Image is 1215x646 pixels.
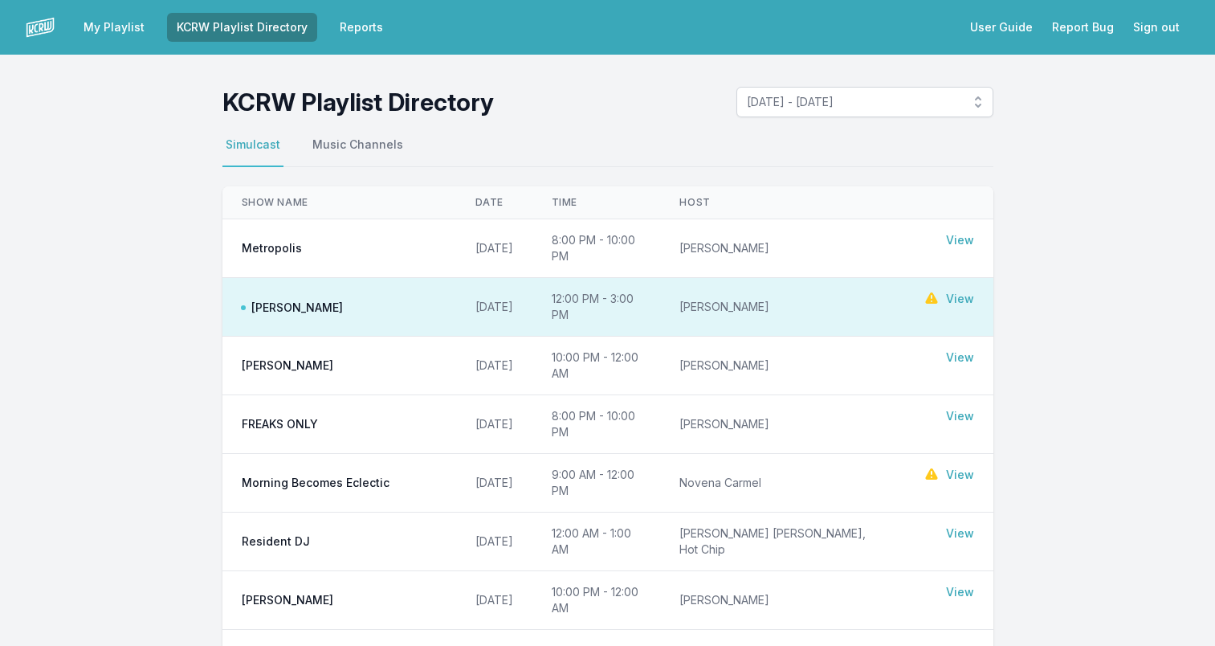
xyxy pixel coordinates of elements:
[222,137,283,167] button: Simulcast
[456,571,532,630] td: [DATE]
[167,13,317,42] a: KCRW Playlist Directory
[946,291,974,307] a: View
[456,454,532,513] td: [DATE]
[946,584,974,600] a: View
[532,513,661,571] td: 12:00 AM - 1:00 AM
[660,186,903,219] th: Host
[242,416,318,432] span: FREAKS ONLY
[532,337,661,395] td: 10:00 PM - 12:00 AM
[660,278,903,337] td: [PERSON_NAME]
[456,337,532,395] td: [DATE]
[532,454,661,513] td: 9:00 AM - 12:00 PM
[532,186,661,219] th: Time
[960,13,1042,42] a: User Guide
[456,186,532,219] th: Date
[222,88,494,117] h1: KCRW Playlist Directory
[242,534,310,550] span: Resident DJ
[456,219,532,278] td: [DATE]
[1123,13,1189,42] button: Sign out
[660,337,903,395] td: [PERSON_NAME]
[660,571,903,630] td: [PERSON_NAME]
[242,475,389,491] span: Morning Becomes Eclectic
[946,350,974,366] a: View
[309,137,406,167] button: Music Channels
[660,395,903,454] td: [PERSON_NAME]
[456,513,532,571] td: [DATE]
[74,13,154,42] a: My Playlist
[532,278,661,337] td: 12:00 PM - 3:00 PM
[660,219,903,278] td: [PERSON_NAME]
[222,186,456,219] th: Show Name
[946,232,974,248] a: View
[946,408,974,424] a: View
[1042,13,1123,42] a: Report Bug
[532,395,661,454] td: 8:00 PM - 10:00 PM
[660,513,903,571] td: [PERSON_NAME] [PERSON_NAME], Hot Chip
[456,278,532,337] td: [DATE]
[946,525,974,542] a: View
[532,571,661,630] td: 10:00 PM - 12:00 AM
[242,240,302,256] span: Metropolis
[330,13,393,42] a: Reports
[242,358,333,374] span: [PERSON_NAME]
[532,219,661,278] td: 8:00 PM - 10:00 PM
[456,395,532,454] td: [DATE]
[26,13,55,42] img: logo-white-87cec1fa9cbef997252546196dc51331.png
[242,300,343,316] span: [PERSON_NAME]
[242,592,333,608] span: [PERSON_NAME]
[946,467,974,483] a: View
[747,94,960,110] span: [DATE] - [DATE]
[660,454,903,513] td: Novena Carmel
[736,87,993,117] button: [DATE] - [DATE]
